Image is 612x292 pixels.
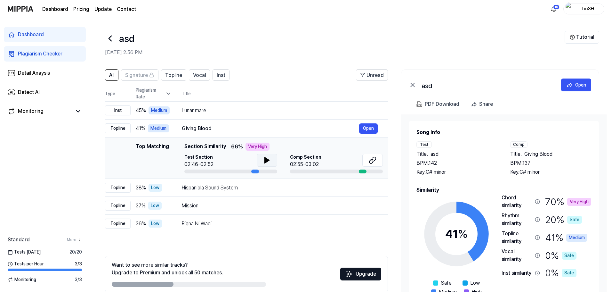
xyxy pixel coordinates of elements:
button: Open [359,123,378,134]
button: 알림10 [549,4,559,14]
div: 20 % [545,212,582,227]
span: 20 / 20 [69,249,82,255]
button: profileTioSH [563,4,604,14]
div: Safe [567,216,582,224]
button: Signature [121,69,158,81]
img: Help [570,35,575,40]
div: Vocal similarity [502,248,532,263]
span: Tests [DATE] [8,249,41,255]
div: BPM. 142 [416,159,497,167]
button: Topline [161,69,186,81]
div: 10 [553,4,560,10]
div: 02:55-03:02 [290,161,321,168]
div: Safe [562,252,576,260]
div: 0 % [545,266,576,280]
button: Pricing [73,5,89,13]
span: Section Similarity [184,143,226,151]
img: 알림 [550,5,558,13]
span: Vocal [193,71,206,79]
div: Inst similarity [502,269,532,277]
button: PDF Download [415,98,461,111]
span: Title . [510,150,522,158]
button: All [105,69,118,81]
div: Dashboard [18,31,44,38]
div: Medium [149,106,170,114]
a: Update [94,5,112,13]
span: 37 % [136,202,146,210]
h2: Similarity [416,186,591,194]
div: 70 % [545,194,591,209]
button: Upgrade [340,268,381,280]
div: Topline similarity [502,230,532,245]
span: Safe [441,279,452,287]
span: 36 % [136,220,146,228]
span: Test Section [184,154,213,161]
a: Plagiarism Checker [4,46,86,62]
div: Comp [510,141,527,148]
span: 3 / 3 [75,261,82,267]
div: Topline [105,201,131,211]
span: asd [431,150,439,158]
span: Comp Section [290,154,321,161]
div: Detect AI [18,88,40,96]
div: Share [479,100,493,108]
div: BPM. 137 [510,159,591,167]
div: Monitoring [18,107,44,115]
div: Topline [105,123,131,133]
div: Detail Anaysis [18,69,50,77]
th: Type [105,86,131,102]
img: PDF Download [416,101,422,107]
div: Plagiarism Rate [136,87,172,100]
div: Medium [148,124,169,132]
div: Very High [567,198,591,206]
div: Topline [105,219,131,229]
div: 41 [445,225,468,243]
a: Open [561,79,591,91]
span: % [458,227,468,241]
div: Topline [105,183,131,193]
button: Share [468,98,498,111]
span: 3 / 3 [75,276,82,283]
div: Plagiarism Checker [18,50,62,58]
span: 41 % [136,125,145,132]
div: Low [149,184,162,192]
div: Want to see more similar tracks? Upgrade to Premium and unlock all 50 matches. [112,261,223,277]
div: Lunar mare [182,107,378,114]
div: Inst [105,105,131,115]
span: Topline [165,71,182,79]
span: All [109,71,114,79]
div: Test [416,141,432,148]
span: Giving Blood [524,150,552,158]
a: Dashboard [4,27,86,42]
span: Low [470,279,480,287]
span: Inst [217,71,225,79]
span: Unread [366,71,384,79]
h2: Song Info [416,129,591,136]
span: Monitoring [8,276,36,283]
span: Signature [125,71,148,79]
button: Inst [213,69,229,81]
a: Contact [117,5,136,13]
div: Top Matching [136,143,169,173]
img: profile [566,3,573,15]
div: 0 % [545,248,576,263]
div: PDF Download [425,100,459,108]
button: Tutorial [565,31,599,44]
span: 38 % [136,184,146,192]
div: TioSH [575,5,600,12]
span: Tests per Hour [8,261,44,267]
a: Dashboard [42,5,68,13]
div: Key. C# minor [510,168,591,176]
div: Key. C# minor [416,168,497,176]
div: asd [422,81,550,89]
div: Giving Blood [182,125,359,132]
div: Chord similarity [502,194,532,209]
div: Safe [562,269,576,277]
div: Rigna Ni Wadi [182,220,378,228]
div: Mission [182,202,378,210]
div: Hispaniola Sound System [182,184,378,192]
div: Very High [246,143,270,151]
a: Detect AI [4,85,86,100]
div: Low [148,202,162,210]
span: 45 % [136,107,146,114]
